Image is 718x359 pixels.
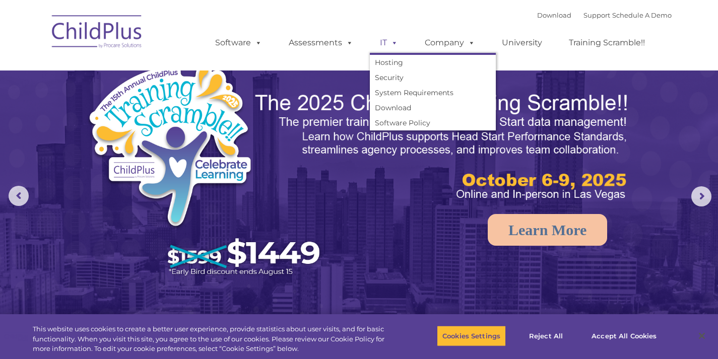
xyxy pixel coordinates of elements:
a: Support [583,11,610,19]
a: Security [370,70,496,85]
a: Assessments [279,33,363,53]
button: Accept All Cookies [586,325,662,346]
a: Download [370,100,496,115]
a: Company [415,33,485,53]
span: Last name [140,66,171,74]
a: Software Policy [370,115,496,130]
button: Cookies Settings [437,325,506,346]
a: Download [537,11,571,19]
img: ChildPlus by Procare Solutions [47,8,148,58]
a: University [492,33,552,53]
div: This website uses cookies to create a better user experience, provide statistics about user visit... [33,324,395,354]
button: Close [691,325,713,347]
font: | [537,11,672,19]
a: Hosting [370,55,496,70]
a: System Requirements [370,85,496,100]
button: Reject All [514,325,577,346]
a: Software [205,33,272,53]
a: Training Scramble!! [559,33,655,53]
span: Phone number [140,108,183,115]
a: Schedule A Demo [612,11,672,19]
a: IT [370,33,408,53]
a: Learn More [488,214,607,246]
